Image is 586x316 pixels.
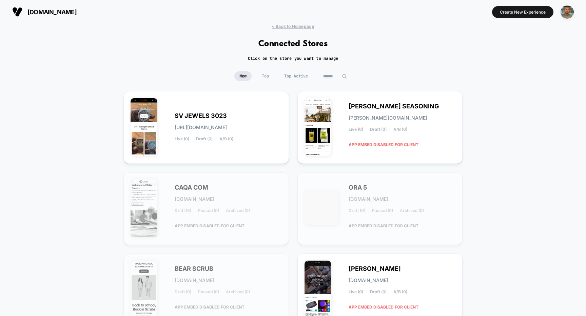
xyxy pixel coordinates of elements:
[248,56,338,61] h2: Click on the store you want to manage
[349,104,439,109] span: [PERSON_NAME] SEASONING
[175,301,245,313] span: APP EMBED DISABLED FOR CLIENT
[349,139,418,151] span: APP EMBED DISABLED FOR CLIENT
[349,208,365,213] span: Draft (0)
[349,266,401,271] span: [PERSON_NAME]
[175,266,213,271] span: BEAR SCRUB
[131,179,157,237] img: CAQA_COM
[561,5,574,19] img: ppic
[226,208,250,213] span: Archived (0)
[175,137,189,141] span: Live (0)
[131,98,157,156] img: SV_JEWELS_3023
[349,289,363,294] span: Live (0)
[272,24,314,29] span: < Back to Homepage
[393,127,407,132] span: A/B (0)
[175,289,191,294] span: Draft (0)
[198,208,219,213] span: Paused (0)
[257,71,274,81] span: Top
[372,208,393,213] span: Paused (0)
[305,98,331,156] img: KALMES_SEASONING
[349,220,418,232] span: APP EMBED DISABLED FOR CLIENT
[400,208,424,213] span: Archived (0)
[393,289,407,294] span: A/B (0)
[175,208,191,213] span: Draft (0)
[279,71,313,81] span: Top Active
[349,116,427,120] span: [PERSON_NAME][DOMAIN_NAME]
[349,278,388,283] span: [DOMAIN_NAME]
[10,6,79,17] button: [DOMAIN_NAME]
[175,197,214,201] span: [DOMAIN_NAME]
[196,137,213,141] span: Draft (0)
[349,127,363,132] span: Live (0)
[342,74,347,79] img: edit
[349,301,418,313] span: APP EMBED DISABLED FOR CLIENT
[175,278,214,283] span: [DOMAIN_NAME]
[349,197,388,201] span: [DOMAIN_NAME]
[27,8,77,16] span: [DOMAIN_NAME]
[175,185,208,190] span: CAQA COM
[234,71,252,81] span: New
[492,6,553,18] button: Create New Experience
[370,127,387,132] span: Draft (0)
[226,289,250,294] span: Archived (0)
[219,137,233,141] span: A/B (0)
[370,289,387,294] span: Draft (0)
[175,113,227,118] span: SV JEWELS 3023
[305,191,338,225] img: ORA_5
[198,289,219,294] span: Paused (0)
[258,39,328,49] h1: Connected Stores
[349,185,367,190] span: ORA 5
[12,7,22,17] img: Visually logo
[175,220,245,232] span: APP EMBED DISABLED FOR CLIENT
[175,125,227,130] span: [URL][DOMAIN_NAME]
[559,5,576,19] button: ppic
